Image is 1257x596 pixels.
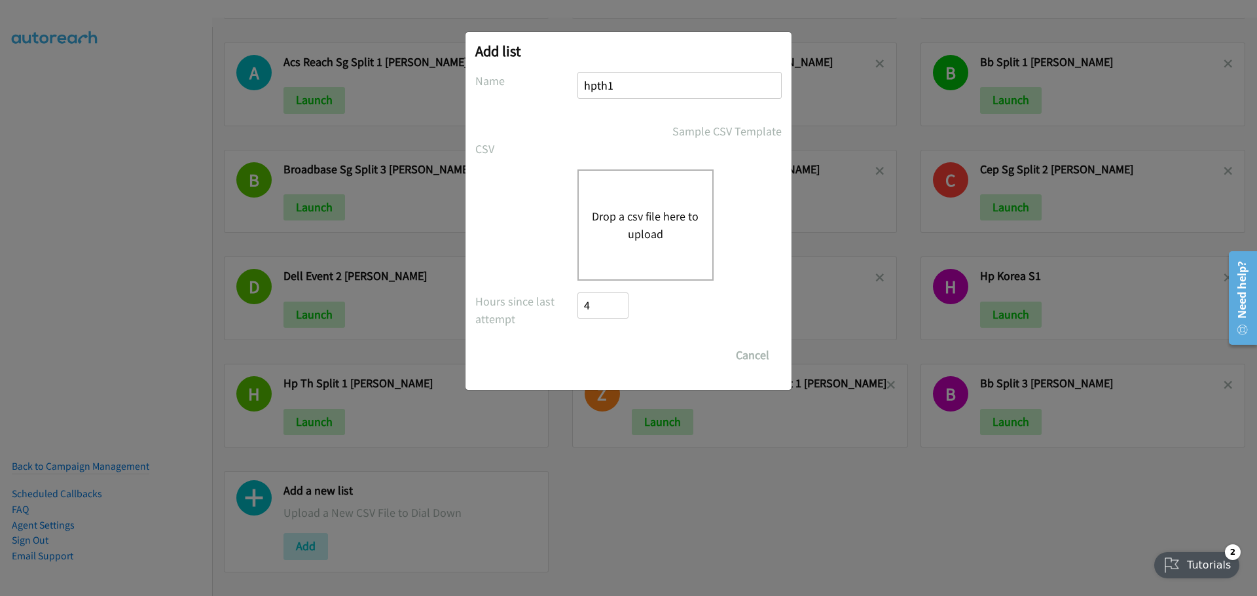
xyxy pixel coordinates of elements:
[475,292,577,328] label: Hours since last attempt
[1219,246,1257,350] iframe: Resource Center
[475,72,577,90] label: Name
[592,207,699,243] button: Drop a csv file here to upload
[1146,539,1247,586] iframe: Checklist
[723,342,782,368] button: Cancel
[475,140,577,158] label: CSV
[672,122,782,140] a: Sample CSV Template
[475,42,782,60] h2: Add list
